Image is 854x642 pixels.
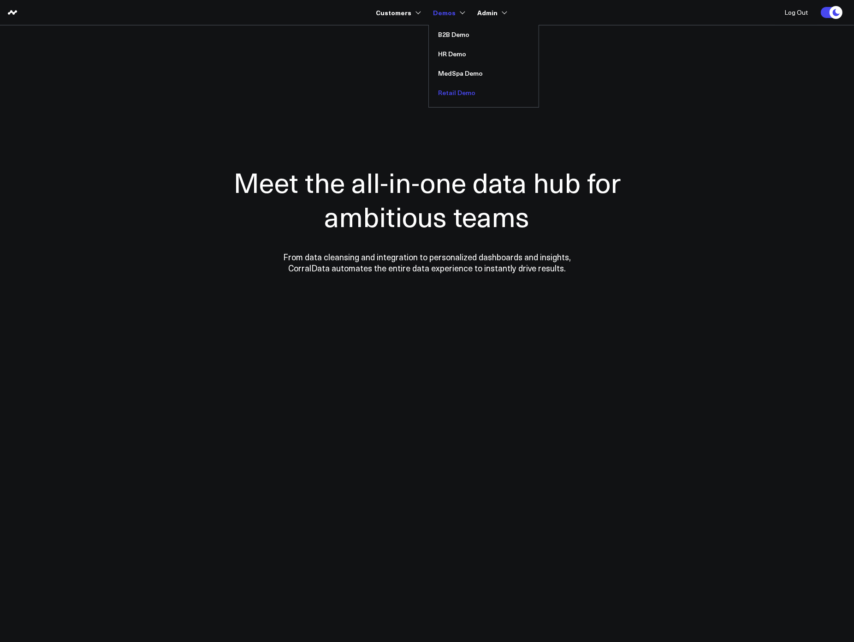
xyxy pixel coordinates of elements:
a: Demos [433,4,463,21]
a: Admin [477,4,505,21]
h1: Meet the all-in-one data hub for ambitious teams [201,165,653,233]
a: B2B Demo [429,25,539,44]
a: HR Demo [429,44,539,64]
a: Retail Demo [429,83,539,102]
a: Customers [376,4,419,21]
p: From data cleansing and integration to personalized dashboards and insights, CorralData automates... [263,252,591,274]
a: MedSpa Demo [429,64,539,83]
